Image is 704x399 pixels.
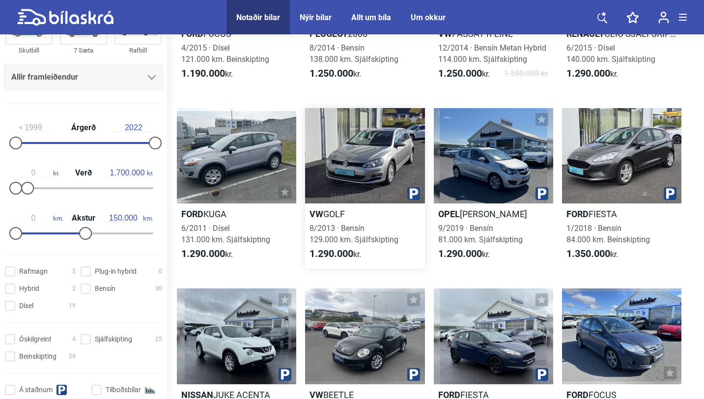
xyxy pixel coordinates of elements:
[60,45,107,56] div: 7 Sæta
[5,45,53,56] div: Skutbíll
[114,45,162,56] div: Rafbíll
[305,208,424,220] h2: GOLF
[19,266,48,277] span: Rafmagn
[95,334,132,344] span: Sjálfskipting
[181,68,233,80] span: kr.
[155,334,162,344] span: 25
[69,124,98,132] span: Árgerð
[181,224,270,244] span: 6/2011 · Dísel 131.000 km. Sjálfskipting
[305,108,424,269] a: VWGOLF8/2013 · Bensín129.000 km. Sjálfskipting1.290.000kr.
[434,208,553,220] h2: [PERSON_NAME]
[438,224,523,244] span: 9/2019 · Bensín 81.000 km. Sjálfskipting
[310,209,323,219] b: VW
[300,13,332,22] a: Nýir bílar
[177,208,296,220] h2: KUGA
[535,187,548,200] img: parking.png
[310,28,348,39] b: Peugeot
[236,13,280,22] a: Notaðir bílar
[310,68,361,80] span: kr.
[310,67,353,79] b: 1.250.000
[438,28,452,39] b: VW
[566,68,618,80] span: kr.
[73,169,94,177] span: Verð
[438,209,460,219] b: Opel
[69,301,76,311] span: 19
[438,43,546,64] span: 12/2014 · Bensín Metan Hybrid 114.000 km. Sjálfskipting
[181,248,225,259] b: 1.290.000
[310,248,361,260] span: kr.
[108,169,153,177] span: kr.
[155,284,162,294] span: 30
[181,43,269,64] span: 4/2015 · Dísel 121.000 km. Beinskipting
[14,214,63,223] span: km.
[566,248,610,259] b: 1.350.000
[95,266,137,277] span: Plug-in hybrid
[69,351,76,362] span: 29
[310,43,398,64] span: 8/2014 · Bensín 138.000 km. Sjálfskipting
[72,266,76,277] span: 3
[181,209,203,219] b: Ford
[438,248,490,260] span: kr.
[535,368,548,381] img: parking.png
[438,248,482,259] b: 1.290.000
[411,13,446,22] a: Um okkur
[438,67,482,79] b: 1.250.000
[177,108,296,269] a: FordKUGA6/2011 · Dísel131.000 km. Sjálfskipting1.290.000kr.
[19,284,39,294] span: Hybrid
[351,13,391,22] a: Allt um bíla
[106,385,141,395] span: Tilboðsbílar
[310,224,398,244] span: 8/2013 · Bensín 129.000 km. Sjálfskipting
[407,187,420,200] img: parking.png
[566,28,604,39] b: Renault
[658,11,669,24] img: user-login.svg
[19,334,52,344] span: Óskilgreint
[95,284,115,294] span: Bensín
[566,67,610,79] b: 1.290.000
[19,301,33,311] span: Dísel
[562,108,681,269] a: FordFIESTA1/2018 · Bensín84.000 km. Beinskipting1.350.000kr.
[504,68,549,80] span: 1.590.000 kr.
[566,248,618,260] span: kr.
[19,385,53,395] span: Á staðnum
[11,70,78,84] span: Allir framleiðendur
[14,169,59,177] span: kr.
[310,248,353,259] b: 1.290.000
[181,67,225,79] b: 1.190.000
[566,224,650,244] span: 1/2018 · Bensín 84.000 km. Beinskipting
[434,108,553,269] a: Opel[PERSON_NAME]9/2019 · Bensín81.000 km. Sjálfskipting1.290.000kr.
[159,266,162,277] span: 0
[104,214,153,223] span: km.
[407,368,420,381] img: parking.png
[181,248,233,260] span: kr.
[279,368,291,381] img: parking.png
[562,208,681,220] h2: FIESTA
[566,209,589,219] b: Ford
[181,28,203,39] b: Ford
[72,284,76,294] span: 2
[566,43,655,64] span: 6/2015 · Dísel 140.000 km. Sjálfskipting
[69,214,98,222] span: Akstur
[72,334,76,344] span: 4
[19,351,56,362] span: Beinskipting
[438,68,490,80] span: kr.
[664,187,676,200] img: parking.png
